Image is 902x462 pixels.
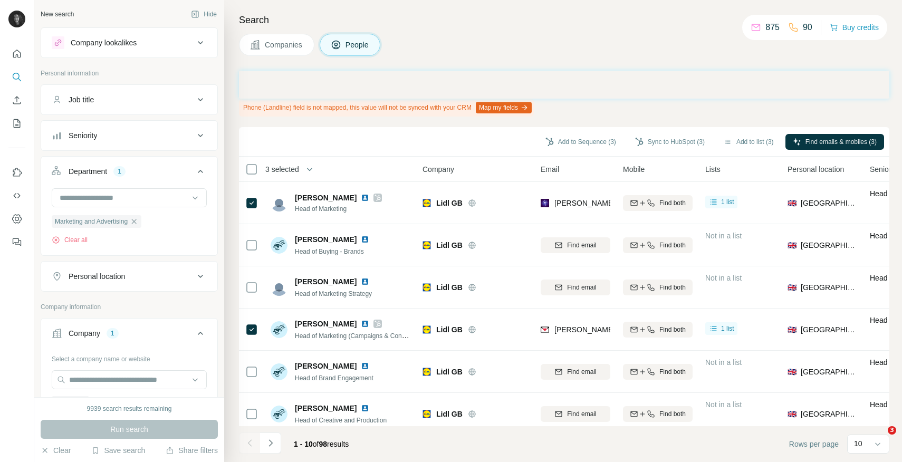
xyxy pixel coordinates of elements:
[628,134,712,150] button: Sync to HubSpot (3)
[361,277,369,286] img: LinkedIn logo
[239,13,889,27] h4: Search
[265,164,299,175] span: 3 selected
[541,280,610,295] button: Find email
[788,282,797,293] span: 🇬🇧
[801,282,857,293] span: [GEOGRAPHIC_DATA]
[295,276,357,287] span: [PERSON_NAME]
[8,44,25,63] button: Quick start
[805,137,877,147] span: Find emails & mobiles (3)
[295,235,357,244] span: [PERSON_NAME]
[8,186,25,205] button: Use Surfe API
[271,195,287,211] img: Avatar
[295,331,415,340] span: Head of Marketing (Campaigns & Content)
[295,248,364,255] span: Head of Buying - Brands
[423,368,431,376] img: Logo of Lidl GB
[8,163,25,182] button: Use Surfe on LinkedIn
[801,409,857,419] span: [GEOGRAPHIC_DATA]
[705,358,742,367] span: Not in a list
[716,134,781,150] button: Add to list (3)
[721,324,734,333] span: 1 list
[41,87,217,112] button: Job title
[423,283,431,292] img: Logo of Lidl GB
[8,209,25,228] button: Dashboard
[265,40,303,50] span: Companies
[567,367,596,377] span: Find email
[705,232,742,240] span: Not in a list
[623,195,693,211] button: Find both
[294,440,349,448] span: results
[41,69,218,78] p: Personal information
[295,417,387,424] span: Head of Creative and Production
[659,198,686,208] span: Find both
[295,192,357,203] span: [PERSON_NAME]
[295,319,357,329] span: [PERSON_NAME]
[91,445,145,456] button: Save search
[436,367,463,377] span: Lidl GB
[271,279,287,296] img: Avatar
[788,240,797,251] span: 🇬🇧
[239,99,534,117] div: Phone (Landline) field is not mapped, this value will not be synced with your CRM
[8,11,25,27] img: Avatar
[788,164,844,175] span: Personal location
[788,198,797,208] span: 🇬🇧
[271,237,287,254] img: Avatar
[52,235,88,245] button: Clear all
[705,274,742,282] span: Not in a list
[623,406,693,422] button: Find both
[41,445,71,456] button: Clear
[788,367,797,377] span: 🇬🇧
[659,367,686,377] span: Find both
[870,316,887,324] span: Head
[361,362,369,370] img: LinkedIn logo
[801,198,857,208] span: [GEOGRAPHIC_DATA]
[436,282,463,293] span: Lidl GB
[69,94,94,105] div: Job title
[436,409,463,419] span: Lidl GB
[423,241,431,249] img: Logo of Lidl GB
[271,406,287,422] img: Avatar
[41,9,74,19] div: New search
[239,71,889,99] iframe: Banner
[765,21,780,34] p: 875
[721,197,734,207] span: 1 list
[866,426,891,451] iframe: Intercom live chat
[659,240,686,250] span: Find both
[801,240,857,251] span: [GEOGRAPHIC_DATA]
[801,367,857,377] span: [GEOGRAPHIC_DATA]
[319,440,328,448] span: 98
[41,30,217,55] button: Company lookalikes
[107,329,119,338] div: 1
[41,264,217,289] button: Personal location
[554,199,801,207] span: [PERSON_NAME][EMAIL_ADDRESS][PERSON_NAME][DOMAIN_NAME]
[870,189,887,198] span: Head
[567,240,596,250] span: Find email
[69,271,125,282] div: Personal location
[8,114,25,133] button: My lists
[659,325,686,334] span: Find both
[541,324,549,335] img: provider findymail logo
[87,404,172,413] div: 9939 search results remaining
[8,68,25,86] button: Search
[423,325,431,334] img: Logo of Lidl GB
[294,440,313,448] span: 1 - 10
[295,204,382,214] span: Head of Marketing
[69,130,97,141] div: Seniority
[623,280,693,295] button: Find both
[788,409,797,419] span: 🇬🇧
[788,324,797,335] span: 🇬🇧
[436,198,463,208] span: Lidl GB
[52,350,207,364] div: Select a company name or website
[271,363,287,380] img: Avatar
[541,164,559,175] span: Email
[41,123,217,148] button: Seniority
[789,439,839,449] span: Rows per page
[423,410,431,418] img: Logo of Lidl GB
[295,374,373,382] span: Head of Brand Engagement
[361,194,369,202] img: LinkedIn logo
[361,404,369,412] img: LinkedIn logo
[801,324,857,335] span: [GEOGRAPHIC_DATA]
[260,432,281,454] button: Navigate to next page
[888,426,896,435] span: 3
[803,21,812,34] p: 90
[870,400,887,409] span: Head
